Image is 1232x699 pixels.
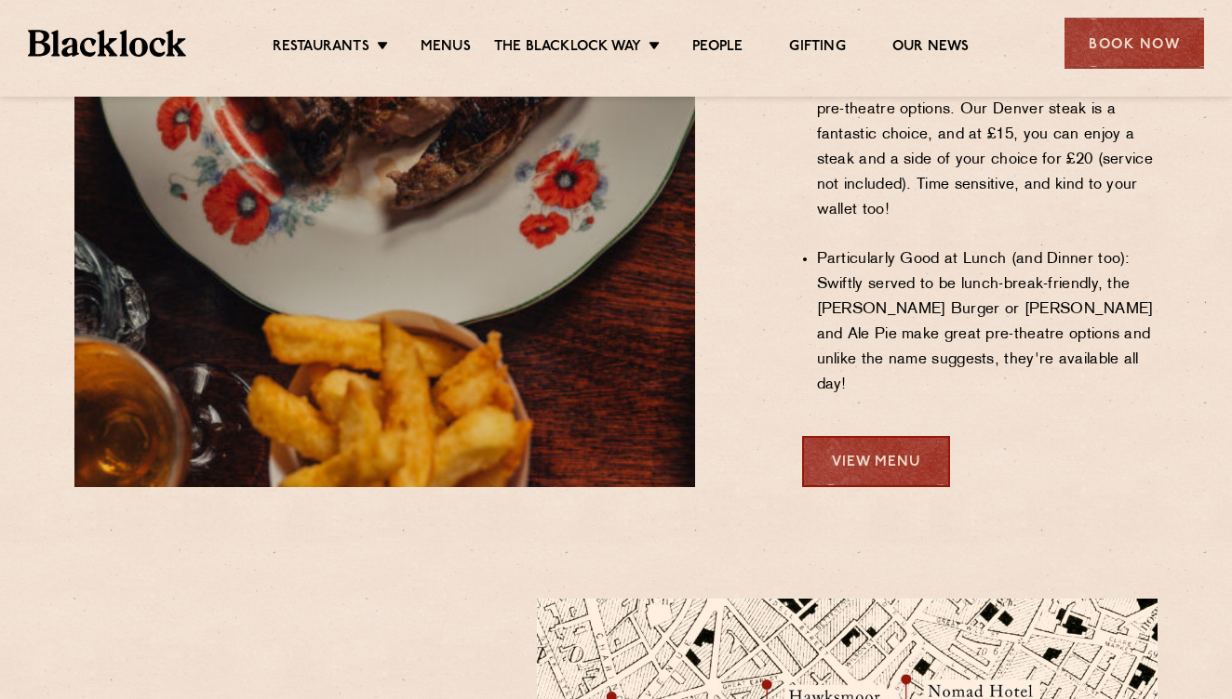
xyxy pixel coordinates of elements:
img: BL_Textured_Logo-footer-cropped.svg [28,30,186,57]
a: View Menu [802,436,950,487]
a: The Blacklock Way [494,38,641,59]
a: People [692,38,743,59]
a: Menus [421,38,471,59]
li: Particularly Good at Lunch (and Dinner too): Swiftly served to be lunch-break-friendly, the [PERS... [817,247,1158,398]
a: Our News [892,38,970,59]
div: Book Now [1065,18,1204,69]
a: Gifting [789,38,845,59]
a: Restaurants [273,38,369,59]
li: Award-Winning Chops & Steaks: Signature lamb, pork chops, and steaks make the perfect pre-theatre... [817,47,1158,223]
